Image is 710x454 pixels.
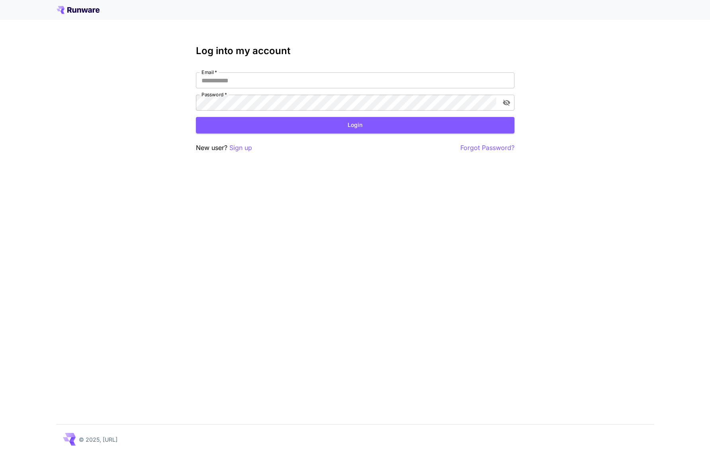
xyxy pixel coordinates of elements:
[201,69,217,76] label: Email
[201,91,227,98] label: Password
[79,435,117,444] p: © 2025, [URL]
[460,143,514,153] button: Forgot Password?
[196,143,252,153] p: New user?
[229,143,252,153] button: Sign up
[196,117,514,133] button: Login
[196,45,514,57] h3: Log into my account
[499,95,514,110] button: toggle password visibility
